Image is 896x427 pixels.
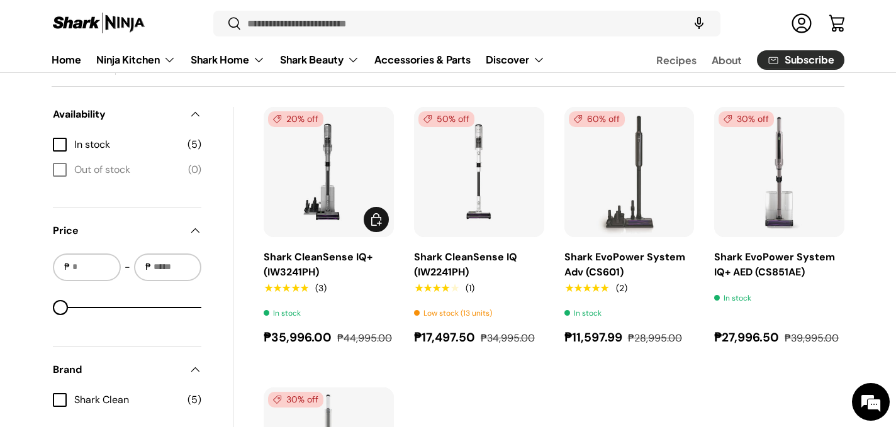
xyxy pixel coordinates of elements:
a: Shark EvoPower System Adv (CS601) [564,250,685,279]
a: Shark CleanSense IQ+ (IW3241PH) [264,107,394,237]
span: (0) [188,162,201,177]
a: Subscribe [757,50,844,70]
span: Out of stock [74,162,181,177]
summary: Price [53,208,201,253]
span: In stock [74,137,180,152]
summary: Brand [53,347,201,392]
img: shark-cleansense-auto-empty-dock-iw3241ae-full-view-sharkninja-philippines [264,107,394,237]
summary: Availability [53,92,201,137]
a: Shark EvoPower System IQ+ AED (CS851AE) [714,107,844,237]
a: Shark EvoPower System IQ+ AED (CS851AE) [714,250,835,279]
span: (5) [188,137,201,152]
a: Home [52,47,81,72]
span: ₱ [63,260,71,274]
span: 20% off [268,111,323,127]
span: Subscribe [785,55,834,65]
a: Shark CleanSense IQ (IW2241PH) [414,107,544,237]
nav: Primary [52,47,545,72]
img: shark-kion-iw2241-full-view-shark-ninja-philippines [414,107,544,237]
span: Availability [53,107,181,122]
span: (5) [188,392,201,408]
summary: Shark Beauty [272,47,367,72]
span: - [125,260,130,275]
nav: Secondary [626,47,844,72]
a: Recipes [656,48,697,72]
span: Shark Clean [74,392,180,408]
a: Shark CleanSense IQ (IW2241PH) [414,250,517,279]
span: Brand [53,362,181,377]
summary: Ninja Kitchen [89,47,183,72]
span: 60% off [569,111,625,127]
summary: Discover [478,47,552,72]
span: Price [53,223,181,238]
speech-search-button: Search by voice [679,10,719,38]
span: ₱ [144,260,152,274]
span: 30% off [268,392,323,408]
summary: Shark Home [183,47,272,72]
img: Shark Ninja Philippines [52,11,146,36]
a: Shark EvoPower System Adv (CS601) [564,107,695,237]
span: 50% off [418,111,474,127]
a: Accessories & Parts [374,47,471,72]
span: 30% off [719,111,774,127]
a: About [712,48,742,72]
a: Shark CleanSense IQ+ (IW3241PH) [264,250,372,279]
